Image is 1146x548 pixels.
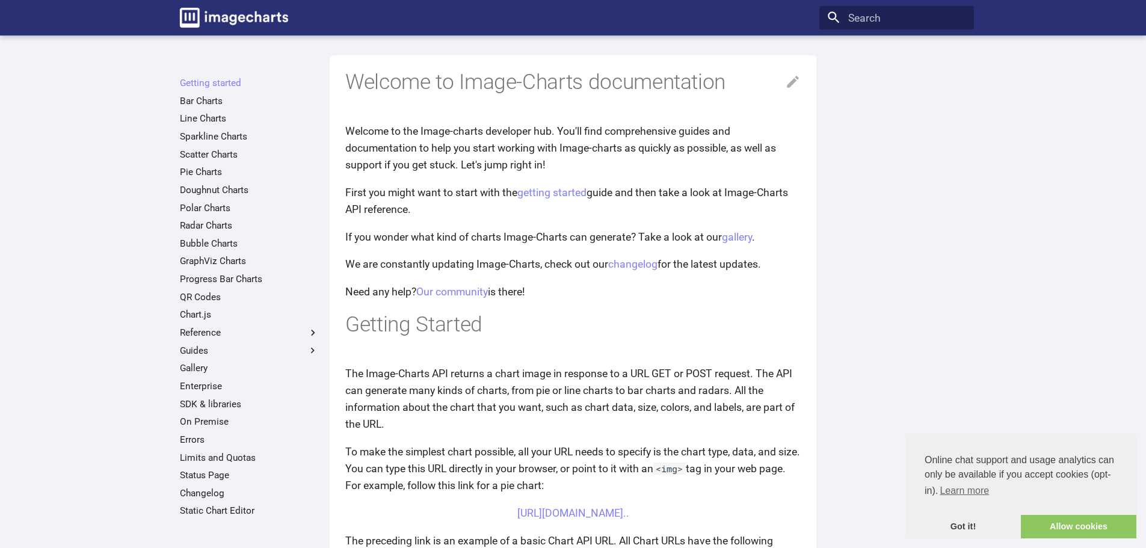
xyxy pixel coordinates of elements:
a: GraphViz Charts [180,255,319,267]
a: Gallery [180,362,319,374]
label: Guides [180,345,319,357]
p: The Image-Charts API returns a chart image in response to a URL GET or POST request. The API can ... [345,365,801,433]
p: Welcome to the Image-charts developer hub. You'll find comprehensive guides and documentation to ... [345,123,801,173]
a: Scatter Charts [180,149,319,161]
a: On Premise [180,416,319,428]
a: Bar Charts [180,95,319,107]
h1: Welcome to Image-Charts documentation [345,69,801,96]
a: Chart.js [180,309,319,321]
a: learn more about cookies [938,482,991,500]
a: Sparkline Charts [180,131,319,143]
code: <img> [653,463,686,475]
img: logo [180,8,288,28]
a: allow cookies [1021,515,1136,539]
a: Errors [180,434,319,446]
span: Online chat support and usage analytics can only be available if you accept cookies (opt-in). [925,453,1117,500]
a: Static Chart Editor [180,505,319,517]
p: To make the simplest chart possible, all your URL needs to specify is the chart type, data, and s... [345,443,801,494]
a: Progress Bar Charts [180,273,319,285]
a: dismiss cookie message [905,515,1021,539]
input: Search [819,6,974,30]
a: [URL][DOMAIN_NAME].. [517,507,629,519]
a: SDK & libraries [180,398,319,410]
a: Doughnut Charts [180,184,319,196]
p: First you might want to start with the guide and then take a look at Image-Charts API reference. [345,184,801,218]
a: Limits and Quotas [180,452,319,464]
a: Getting started [180,77,319,89]
a: Image-Charts documentation [174,2,294,32]
a: Bubble Charts [180,238,319,250]
a: Radar Charts [180,220,319,232]
a: Enterprise [180,380,319,392]
p: If you wonder what kind of charts Image-Charts can generate? Take a look at our . [345,229,801,245]
a: Line Charts [180,112,319,125]
label: Reference [180,327,319,339]
p: We are constantly updating Image-Charts, check out our for the latest updates. [345,256,801,272]
h1: Getting Started [345,311,801,339]
a: Our community [416,286,488,298]
a: getting started [517,186,587,199]
a: changelog [608,258,658,270]
a: Polar Charts [180,202,319,214]
a: gallery [722,231,752,243]
div: cookieconsent [905,434,1136,538]
a: QR Codes [180,291,319,303]
a: Pie Charts [180,166,319,178]
a: Status Page [180,469,319,481]
a: Changelog [180,487,319,499]
p: Need any help? is there! [345,283,801,300]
